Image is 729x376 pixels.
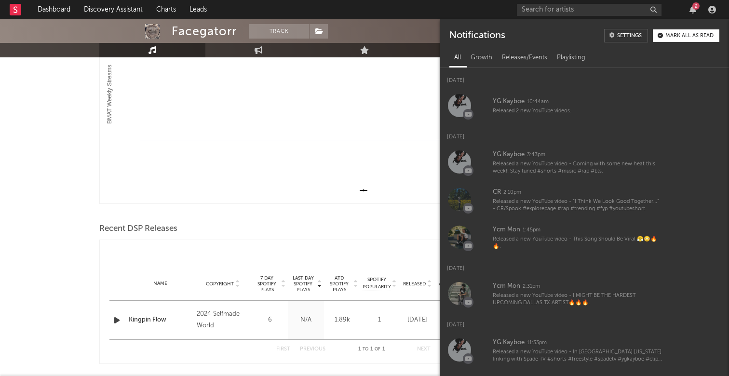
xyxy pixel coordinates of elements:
a: YG Kayboe3:43pmReleased a new YouTube video - Coming with some new heat this week!! Stay tuned #s... [440,143,729,181]
div: Growth [466,50,497,66]
div: Released 2 new YouTube videos. [493,107,662,115]
a: Ycm Mon1:45pmReleased a new YouTube video - This Song Should Be Viral 😤😳🔥🔥. [440,218,729,256]
a: YG Kayboe11:33pmReleased a new YouTube video - In [GEOGRAPHIC_DATA] [US_STATE] linking with Spade... [440,331,729,369]
div: Settings [617,33,642,39]
div: 1 [363,315,396,325]
a: YG Kayboe10:44amReleased 2 new YouTube videos. [440,87,729,124]
div: Mark all as read [665,33,714,39]
div: Ycm Mon [493,224,520,236]
div: Released a new YouTube video - This Song Should Be Viral 😤😳🔥🔥. [493,236,662,251]
span: Global ATD Audio Streams [438,275,465,293]
div: CR [493,187,501,198]
button: Mark all as read [653,29,719,42]
button: Previous [300,347,325,352]
div: [DATE] [440,256,729,275]
span: Released [403,281,426,287]
div: Name [129,280,192,287]
div: Released a new YouTube video - “I Think We Look Good Together…” - CR/Spook #explorepage #rap #tre... [493,198,662,213]
span: Last Day Spotify Plays [290,275,316,293]
div: [DATE] [401,315,433,325]
button: First [276,347,290,352]
div: Releases/Events [497,50,552,66]
div: Released a new YouTube video - Coming with some new heat this week!! Stay tuned #shorts #music #r... [493,161,662,175]
div: 1:45pm [523,227,540,234]
span: to [363,347,368,351]
div: YG Kayboe [493,149,525,161]
div: YG Kayboe [493,337,525,349]
div: Ycm Mon [493,281,520,292]
span: 7 Day Spotify Plays [254,275,280,293]
div: Released a new YouTube video - In [GEOGRAPHIC_DATA] [US_STATE] linking with Spade TV #shorts #fre... [493,349,662,363]
button: Track [249,24,309,39]
span: Spotify Popularity [363,276,391,291]
span: of [375,347,380,351]
div: 2 [692,2,700,10]
span: Copyright [206,281,234,287]
div: [DATE] [440,124,729,143]
div: YG Kayboe [493,96,525,107]
div: Playlisting [552,50,590,66]
div: 1.89k [326,315,358,325]
svg: BMAT Weekly Consumption [100,11,629,203]
a: Settings [604,29,648,42]
div: Facegatorr [172,24,237,39]
a: Ycm Mon2:31pmReleased a new YouTube video - I MIGHT BE THE HARDEST UPCOMING DALLAS TX ARTIST🔥🔥🔥. [440,275,729,312]
div: 6 [254,315,285,325]
div: N/A [438,315,471,325]
div: 2:10pm [503,189,521,196]
text: BMAT Weekly Streams [106,65,113,124]
div: 10:44am [527,98,549,106]
div: Released a new YouTube video - I MIGHT BE THE HARDEST UPCOMING DALLAS TX ARTIST🔥🔥🔥. [493,292,662,307]
button: 2 [689,6,696,13]
div: 1 1 1 [345,344,398,355]
div: 2:31pm [523,283,540,290]
div: All [449,50,466,66]
div: 2024 Selfmade World [197,309,249,332]
div: N/A [290,315,322,325]
div: 3:43pm [527,151,545,159]
a: Kingpin Flow [129,315,192,325]
div: Notifications [449,29,505,42]
div: [DATE] [440,312,729,331]
button: Next [417,347,431,352]
span: ATD Spotify Plays [326,275,352,293]
div: [DATE] [440,68,729,87]
div: 11:33pm [527,339,547,347]
input: Search for artists [517,4,661,16]
span: Recent DSP Releases [99,223,177,235]
a: CR2:10pmReleased a new YouTube video - “I Think We Look Good Together…” - CR/Spook #explorepage #... [440,181,729,218]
